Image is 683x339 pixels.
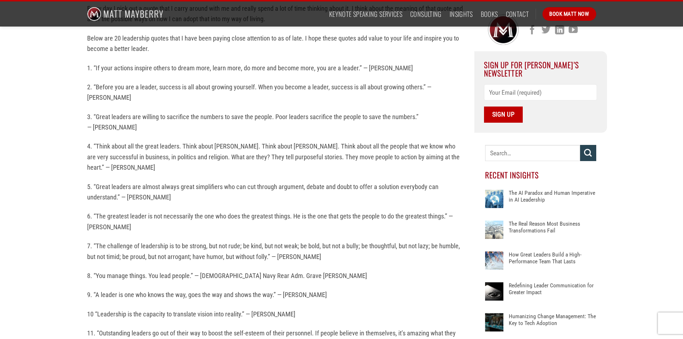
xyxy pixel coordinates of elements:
a: Book Matt Now [542,7,596,21]
button: Submit [580,145,596,161]
p: 8. “You manage things. You lead people.” — [DEMOGRAPHIC_DATA] Navy Rear Adm. Grave [PERSON_NAME] [87,270,464,281]
img: Matt Mayberry [87,1,163,27]
p: 1. “If your actions inspire others to dream more, learn more, do more and become more, you are a ... [87,63,464,73]
a: The AI Paradox and Human Imperative in AI Leadership [509,190,596,211]
p: 3. “Great leaders are willing to sacrifice the numbers to save the people. Poor leaders sacrifice... [87,112,464,133]
a: Redefining Leader Communication for Greater Impact [509,282,596,304]
p: 6. “The greatest leader is not necessarily the one who does the greatest things. He is the one th... [87,211,464,232]
a: Follow on YouTube [569,25,578,36]
a: How Great Leaders Build a High-Performance Team That Lasts [509,251,596,273]
p: 2. “Before you are a leader, success is all about growing yourself. When you become a leader, suc... [87,82,464,103]
a: Books [481,8,498,20]
a: Consulting [410,8,442,20]
input: Your Email (required) [484,84,597,100]
a: Humanizing Change Management: The Key to Tech Adoption [509,313,596,335]
input: Sign Up [484,107,523,123]
a: Follow on Facebook [528,25,537,36]
p: Below are 20 leadership quotes that I have been paying close attention to as of late. I hope thes... [87,33,464,54]
input: Search… [485,145,580,161]
a: Follow on LinkedIn [555,25,564,36]
span: Recent Insights [485,169,539,180]
p: 4. “Think about all the great leaders. Think about [PERSON_NAME]. Think about [PERSON_NAME]. Thin... [87,141,464,173]
a: Contact [506,8,529,20]
p: 10 “Leadership is the capacity to translate vision into reality.” — [PERSON_NAME] [87,309,464,319]
span: Sign Up For [PERSON_NAME]’s Newsletter [484,59,579,78]
form: Contact form [484,84,597,123]
span: Book Matt Now [549,10,589,18]
a: Keynote Speaking Services [329,8,402,20]
p: 5. “Great leaders are almost always great simplifiers who can cut through argument, debate and do... [87,182,464,203]
a: Insights [450,8,473,20]
a: The Real Reason Most Business Transformations Fail [509,221,596,242]
p: 9. “A leader is one who knows the way, goes the way and shows the way.” — [PERSON_NAME] [87,289,464,300]
p: 7. “The challenge of leadership is to be strong, but not rude; be kind, but not weak; be bold, bu... [87,241,464,262]
a: Follow on Twitter [541,25,550,36]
